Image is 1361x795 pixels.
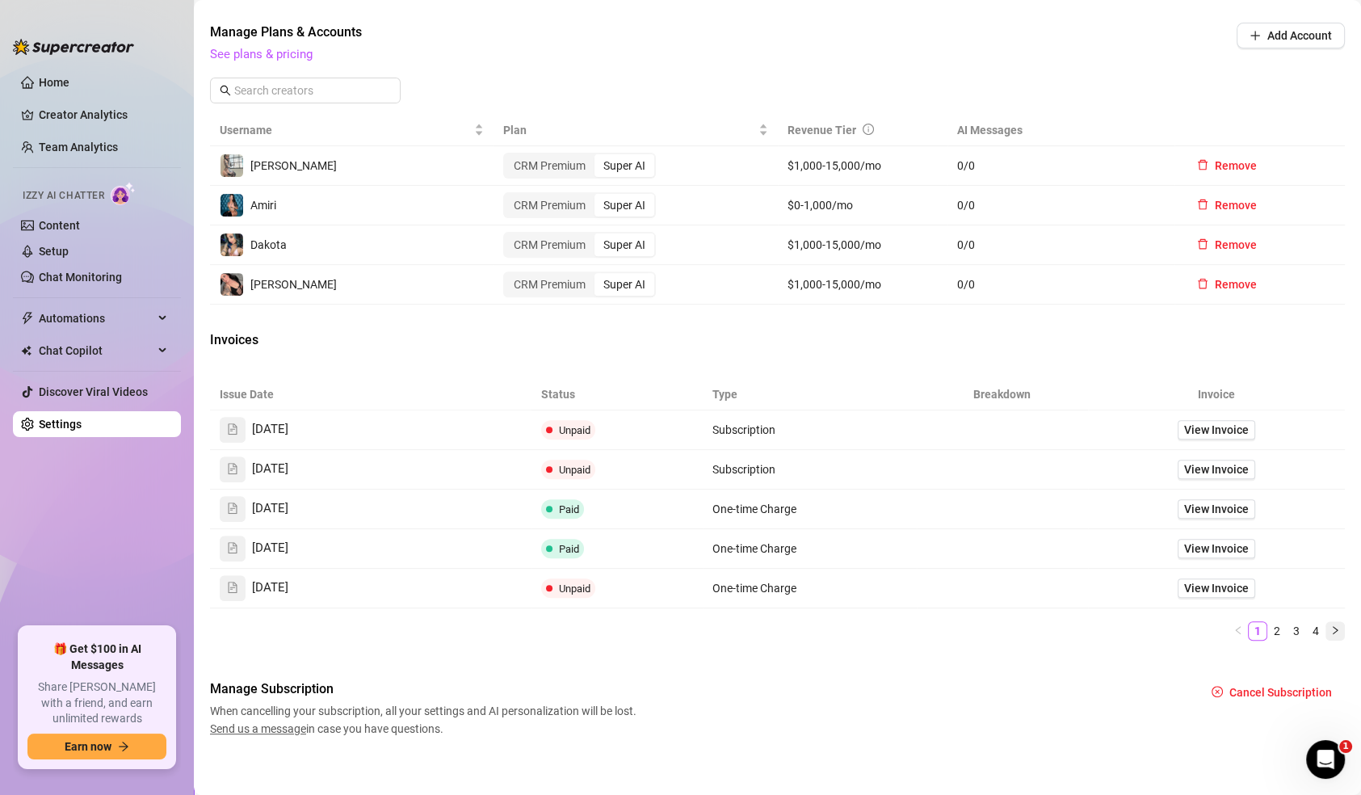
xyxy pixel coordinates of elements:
span: delete [1197,238,1208,250]
a: 4 [1307,622,1325,640]
div: Super AI [594,273,654,296]
div: segmented control [503,153,656,179]
div: CRM Premium [505,273,594,296]
span: [DATE] [252,460,288,479]
span: Manage Subscription [210,679,641,699]
a: Chat Monitoring [39,271,122,284]
span: Amiri [250,199,276,212]
span: Revenue Tier [788,124,856,137]
span: 0 / 0 [957,196,1165,214]
div: segmented control [503,271,656,297]
span: thunderbolt [21,312,34,325]
div: CRM Premium [505,154,594,177]
button: right [1325,621,1345,641]
span: Invoices [210,330,481,350]
span: View Invoice [1184,540,1249,557]
img: Bonnie [221,273,243,296]
span: Unpaid [559,424,590,436]
span: View Invoice [1184,421,1249,439]
li: 1 [1248,621,1267,641]
span: info-circle [863,124,874,135]
th: Breakdown [917,379,1088,410]
span: 🎁 Get $100 in AI Messages [27,641,166,673]
img: Erika [221,154,243,177]
a: Content [39,219,80,232]
span: 0 / 0 [957,236,1165,254]
span: Izzy AI Chatter [23,188,104,204]
span: Paid [559,543,579,555]
span: [DATE] [252,578,288,598]
a: Settings [39,418,82,431]
img: AI Chatter [111,182,136,205]
span: file-text [227,503,238,514]
button: Add Account [1237,23,1345,48]
button: Remove [1184,271,1270,297]
span: When cancelling your subscription, all your settings and AI personalization will be lost. in case... [210,702,641,738]
span: Earn now [65,740,111,753]
li: 4 [1306,621,1325,641]
button: Remove [1184,192,1270,218]
div: Super AI [594,194,654,217]
span: Username [220,121,471,139]
li: 2 [1267,621,1287,641]
div: Super AI [594,233,654,256]
span: Remove [1215,278,1257,291]
span: [DATE] [252,539,288,558]
th: Type [703,379,917,410]
button: Remove [1184,232,1270,258]
li: 3 [1287,621,1306,641]
span: Unpaid [559,583,590,595]
span: Add Account [1267,29,1332,42]
span: 0 / 0 [957,276,1165,293]
a: View Invoice [1178,578,1255,598]
span: Automations [39,305,153,331]
li: Next Page [1325,621,1345,641]
a: Creator Analytics [39,102,168,128]
th: Issue Date [210,379,531,410]
span: close-circle [1212,686,1223,697]
span: [PERSON_NAME] [250,159,337,172]
td: $1,000-15,000/mo [778,225,948,265]
td: $0-1,000/mo [778,186,948,225]
span: [PERSON_NAME] [250,278,337,291]
span: delete [1197,199,1208,210]
span: One-time Charge [712,582,796,595]
span: file-text [227,463,238,474]
span: Chat Copilot [39,338,153,364]
span: file-text [227,582,238,593]
a: Setup [39,245,69,258]
button: Cancel Subscription [1199,679,1345,705]
a: View Invoice [1178,460,1255,479]
span: Manage Plans & Accounts [210,23,1127,42]
span: One-time Charge [712,503,796,515]
a: View Invoice [1178,420,1255,440]
span: left [1233,625,1243,635]
span: View Invoice [1184,579,1249,597]
button: Remove [1184,153,1270,179]
iframe: Intercom live chat [1306,740,1345,779]
div: segmented control [503,232,656,258]
span: Unpaid [559,464,590,476]
td: $1,000-15,000/mo [778,265,948,305]
span: Plan [503,121,754,139]
a: Team Analytics [39,141,118,154]
th: Invoice [1088,379,1345,410]
a: See plans & pricing [210,47,313,61]
span: search [220,85,231,96]
a: View Invoice [1178,539,1255,558]
img: logo-BBDzfeDw.svg [13,39,134,55]
span: arrow-right [118,741,129,752]
span: [DATE] [252,499,288,519]
span: View Invoice [1184,500,1249,518]
li: Previous Page [1229,621,1248,641]
a: 2 [1268,622,1286,640]
span: Send us a message [210,722,306,735]
div: segmented control [503,192,656,218]
img: Amiri [221,194,243,217]
th: Username [210,115,494,146]
div: CRM Premium [505,194,594,217]
a: Discover Viral Videos [39,385,148,398]
img: Chat Copilot [21,345,32,356]
div: Super AI [594,154,654,177]
span: right [1330,625,1340,635]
